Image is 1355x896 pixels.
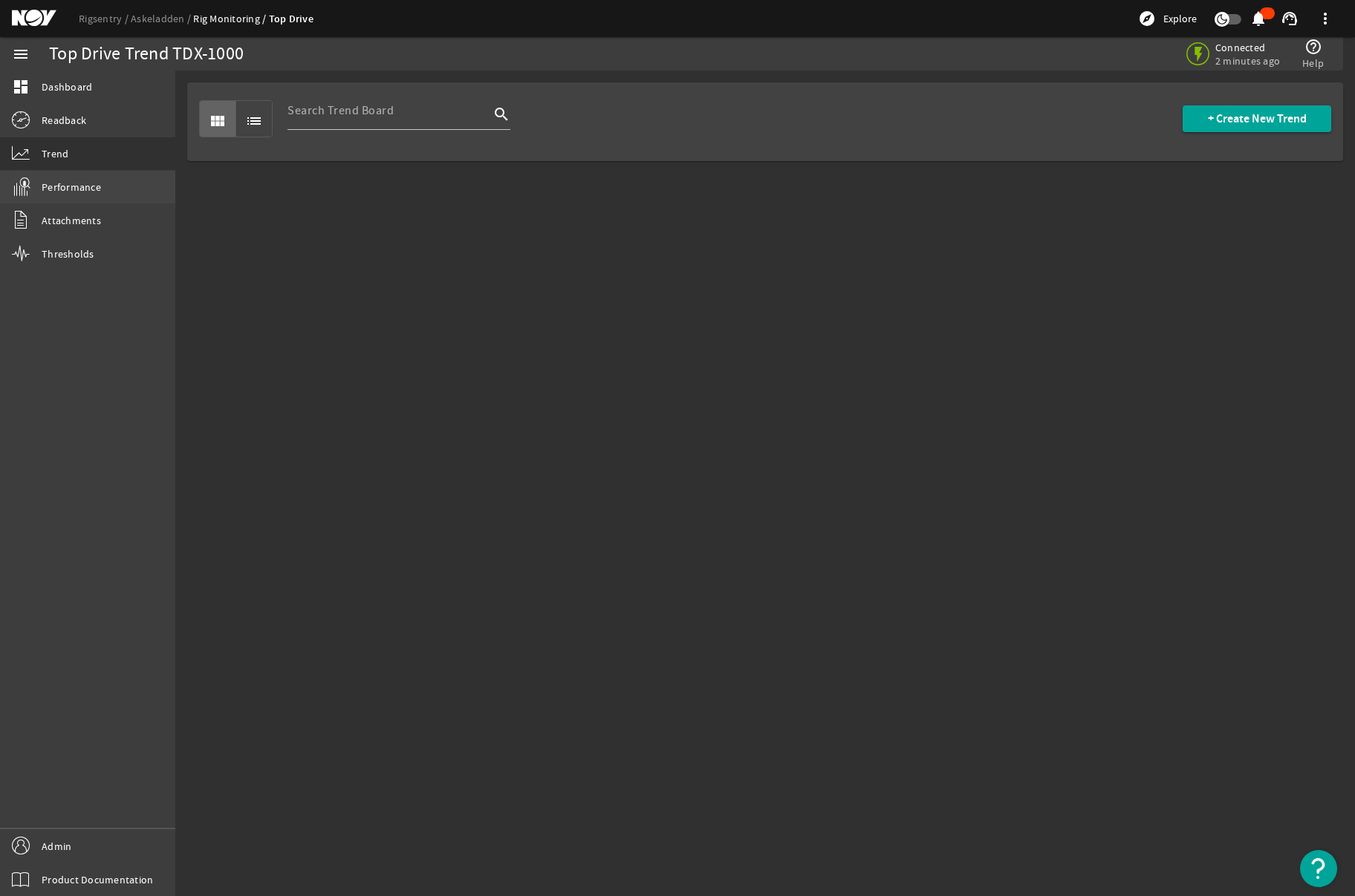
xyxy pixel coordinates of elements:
a: Askeladden [131,12,193,25]
span: Trend [42,146,68,161]
span: Product Documentation [42,872,153,887]
button: + Create New Trend [1183,105,1331,132]
span: Admin [42,839,71,854]
input: Search Trend Board [287,102,490,120]
i: search [493,105,510,123]
button: Open Resource Center [1300,850,1337,887]
button: Explore [1132,7,1203,30]
a: Rigsentry [79,12,131,25]
span: Readback [42,113,86,128]
span: Attachments [42,213,101,228]
span: + Create New Trend [1208,111,1307,126]
mat-icon: view_module [209,112,227,130]
span: Performance [42,180,101,194]
span: Explore [1163,11,1197,26]
span: 2 minutes ago [1215,54,1280,68]
span: Help [1302,56,1324,71]
button: more_vert [1307,1,1343,36]
div: Top Drive Trend TDX-1000 [49,47,244,62]
span: Connected [1215,41,1280,54]
mat-icon: menu [12,45,30,63]
mat-icon: explore [1138,10,1156,27]
span: Dashboard [42,79,92,94]
mat-icon: notifications [1250,10,1267,27]
span: Thresholds [42,246,94,261]
a: Top Drive [269,12,313,26]
mat-icon: support_agent [1281,10,1299,27]
mat-icon: list [245,112,263,130]
mat-icon: help_outline [1304,38,1322,56]
mat-icon: dashboard [12,78,30,96]
a: Rig Monitoring [193,12,268,25]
